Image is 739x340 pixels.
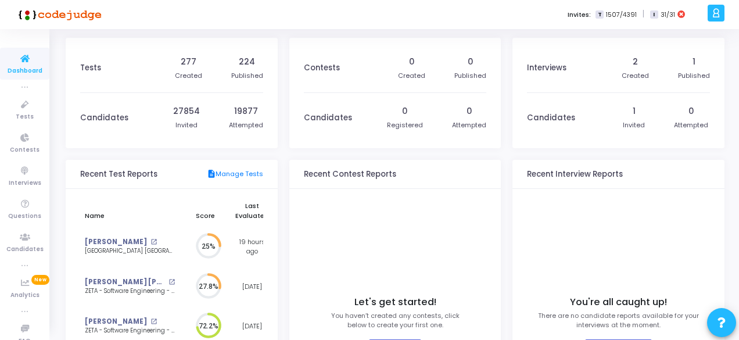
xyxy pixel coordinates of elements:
[85,317,147,327] a: [PERSON_NAME]
[467,105,472,117] div: 0
[398,71,425,81] div: Created
[234,105,258,117] div: 19877
[207,169,216,180] mat-icon: description
[674,120,708,130] div: Attempted
[80,195,180,227] th: Name
[570,296,667,308] h4: You're all caught up!
[387,120,423,130] div: Registered
[633,105,636,117] div: 1
[402,105,408,117] div: 0
[538,311,699,330] p: There are no candidate reports available for your interviews at the moment.
[304,170,396,179] h3: Recent Contest Reports
[239,56,255,68] div: 224
[354,296,436,308] h4: Let's get started!
[80,113,128,123] h3: Candidates
[231,71,263,81] div: Published
[10,145,40,155] span: Contests
[8,212,41,221] span: Questions
[181,56,196,68] div: 277
[643,8,644,20] span: |
[595,10,603,19] span: T
[207,169,263,180] a: Manage Tests
[16,112,34,122] span: Tests
[606,10,637,20] span: 1507/4391
[409,56,415,68] div: 0
[623,120,645,130] div: Invited
[452,120,486,130] div: Attempted
[231,267,274,307] td: [DATE]
[150,318,157,325] mat-icon: open_in_new
[10,291,40,300] span: Analytics
[168,279,175,285] mat-icon: open_in_new
[80,63,101,73] h3: Tests
[229,120,263,130] div: Attempted
[304,113,352,123] h3: Candidates
[150,239,157,245] mat-icon: open_in_new
[688,105,694,117] div: 0
[85,237,147,247] a: [PERSON_NAME]
[180,195,231,227] th: Score
[85,287,175,296] div: ZETA - Software Engineering - 2025 - [DATE]
[15,3,102,26] img: logo
[527,170,623,179] h3: Recent Interview Reports
[633,56,638,68] div: 2
[6,245,44,255] span: Candidates
[80,170,157,179] h3: Recent Test Reports
[173,105,200,117] div: 27854
[650,10,658,19] span: I
[678,71,710,81] div: Published
[31,275,49,285] span: New
[9,178,41,188] span: Interviews
[527,63,566,73] h3: Interviews
[85,277,166,287] a: [PERSON_NAME] [PERSON_NAME] Kottam
[454,71,486,81] div: Published
[8,66,42,76] span: Dashboard
[661,10,675,20] span: 31/31
[175,71,202,81] div: Created
[331,311,460,330] p: You haven’t created any contests, click below to create your first one.
[622,71,649,81] div: Created
[85,327,175,335] div: ZETA - Software Engineering - 2025 - [DATE]
[231,227,274,267] td: 19 hours ago
[175,120,198,130] div: Invited
[304,63,340,73] h3: Contests
[231,195,274,227] th: Last Evaluated
[693,56,695,68] div: 1
[568,10,591,20] label: Invites:
[468,56,473,68] div: 0
[527,113,575,123] h3: Candidates
[85,247,175,256] div: [GEOGRAPHIC_DATA] [GEOGRAPHIC_DATA] hiring dummy test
